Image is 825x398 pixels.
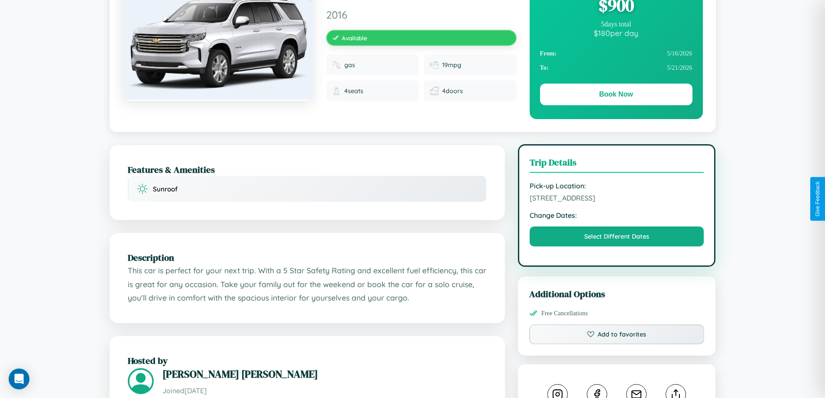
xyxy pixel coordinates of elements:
[530,211,704,220] strong: Change Dates:
[128,251,487,264] h2: Description
[540,28,692,38] div: $ 180 per day
[344,87,363,95] span: 4 seats
[162,367,487,381] h3: [PERSON_NAME] [PERSON_NAME]
[540,84,692,105] button: Book Now
[540,20,692,28] div: 5 days total
[9,369,29,389] div: Open Intercom Messenger
[540,46,692,61] div: 5 / 16 / 2026
[162,385,487,397] p: Joined [DATE]
[442,87,463,95] span: 4 doors
[332,61,341,69] img: Fuel type
[326,8,517,21] span: 2016
[530,156,704,173] h3: Trip Details
[342,34,367,42] span: Available
[530,227,704,246] button: Select Different Dates
[430,61,439,69] img: Fuel efficiency
[332,87,341,95] img: Seats
[530,181,704,190] strong: Pick-up Location:
[540,50,557,57] strong: From:
[541,310,588,317] span: Free Cancellations
[529,288,705,300] h3: Additional Options
[540,61,692,75] div: 5 / 21 / 2026
[530,194,704,202] span: [STREET_ADDRESS]
[540,64,549,71] strong: To:
[128,163,487,176] h2: Features & Amenities
[529,324,705,344] button: Add to favorites
[344,61,355,69] span: gas
[128,264,487,305] p: This car is perfect for your next trip. With a 5 Star Safety Rating and excellent fuel efficiency...
[153,185,178,193] span: Sunroof
[815,181,821,217] div: Give Feedback
[430,87,439,95] img: Doors
[128,354,487,367] h2: Hosted by
[442,61,461,69] span: 19 mpg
